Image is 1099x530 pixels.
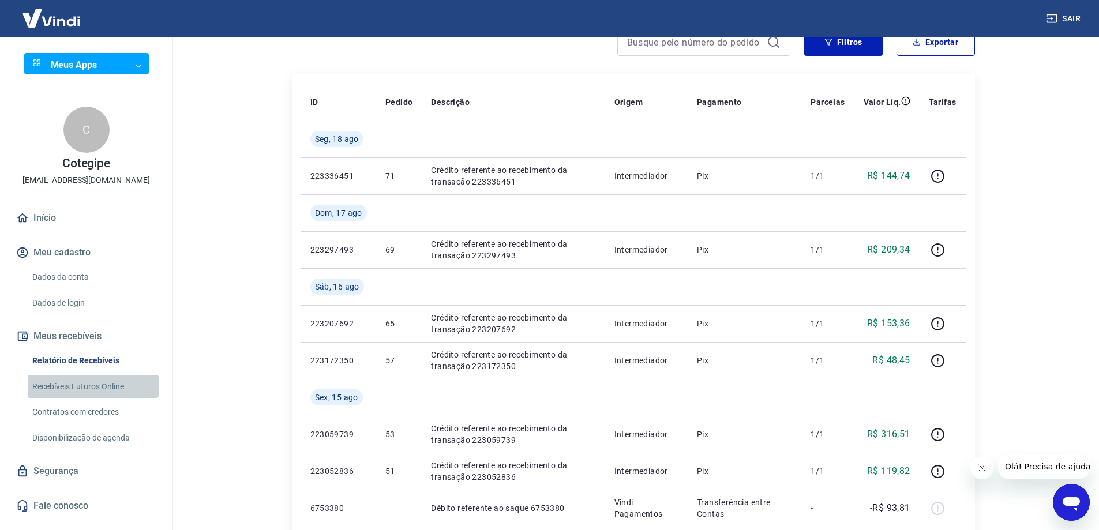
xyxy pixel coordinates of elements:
p: R$ 209,34 [867,243,910,257]
p: 71 [385,170,412,182]
p: 1/1 [811,318,845,329]
p: R$ 119,82 [867,464,910,478]
p: 57 [385,355,412,366]
p: 223059739 [310,428,367,440]
a: Recebíveis Futuros Online [28,375,159,399]
p: Cotegipe [62,157,111,170]
span: Olá! Precisa de ajuda? [7,8,97,17]
p: 1/1 [811,465,845,477]
div: C [63,107,110,153]
p: 1/1 [811,428,845,440]
p: Intermediador [614,244,678,255]
p: Pix [697,244,792,255]
p: Intermediador [614,465,678,477]
p: 223336451 [310,170,367,182]
button: Meu cadastro [14,240,159,265]
span: Sex, 15 ago [315,392,358,403]
button: Exportar [897,28,975,56]
p: R$ 144,74 [867,169,910,183]
p: 6753380 [310,502,367,514]
p: Vindi Pagamentos [614,497,678,520]
p: Crédito referente ao recebimento da transação 223052836 [431,460,595,483]
p: Intermediador [614,355,678,366]
p: -R$ 93,81 [870,501,910,515]
iframe: Mensagem da empresa [998,454,1090,479]
span: Seg, 18 ago [315,133,359,145]
p: Pix [697,170,792,182]
p: Descrição [431,96,470,108]
button: Meus recebíveis [14,324,159,349]
p: Pix [697,465,792,477]
p: Pedido [385,96,412,108]
p: Crédito referente ao recebimento da transação 223336451 [431,164,595,187]
p: Pix [697,428,792,440]
a: Contratos com credores [28,400,159,424]
a: Disponibilização de agenda [28,426,159,450]
p: Pagamento [697,96,742,108]
p: 223052836 [310,465,367,477]
p: Intermediador [614,428,678,440]
p: 223172350 [310,355,367,366]
input: Busque pelo número do pedido [627,33,762,51]
a: Dados da conta [28,265,159,289]
p: Pix [697,355,792,366]
p: Intermediador [614,170,678,182]
p: Parcelas [811,96,845,108]
span: Sáb, 16 ago [315,281,359,292]
p: R$ 153,36 [867,317,910,330]
p: [EMAIL_ADDRESS][DOMAIN_NAME] [22,174,150,186]
p: 51 [385,465,412,477]
a: Fale conosco [14,493,159,518]
p: Valor Líq. [864,96,901,108]
p: 1/1 [811,170,845,182]
p: Transferência entre Contas [697,497,792,520]
p: 223297493 [310,244,367,255]
p: Crédito referente ao recebimento da transação 223297493 [431,238,595,261]
p: R$ 316,51 [867,427,910,441]
p: Crédito referente ao recebimento da transação 223172350 [431,349,595,372]
iframe: Botão para abrir a janela de mensagens [1053,484,1090,521]
button: Sair [1044,8,1085,29]
p: Tarifas [929,96,957,108]
p: ID [310,96,318,108]
iframe: Fechar mensagem [970,456,993,479]
p: 223207692 [310,318,367,329]
button: Filtros [804,28,883,56]
p: Débito referente ao saque 6753380 [431,502,595,514]
p: 53 [385,428,412,440]
p: R$ 48,45 [872,354,910,367]
p: 65 [385,318,412,329]
a: Início [14,205,159,231]
p: Origem [614,96,643,108]
p: Crédito referente ao recebimento da transação 223059739 [431,423,595,446]
p: Pix [697,318,792,329]
p: Crédito referente ao recebimento da transação 223207692 [431,312,595,335]
span: Dom, 17 ago [315,207,362,219]
a: Relatório de Recebíveis [28,349,159,373]
p: Intermediador [614,318,678,329]
p: - [811,502,845,514]
p: 1/1 [811,355,845,366]
a: Segurança [14,458,159,484]
img: Vindi [14,1,89,36]
p: 1/1 [811,244,845,255]
p: 69 [385,244,412,255]
a: Dados de login [28,291,159,315]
